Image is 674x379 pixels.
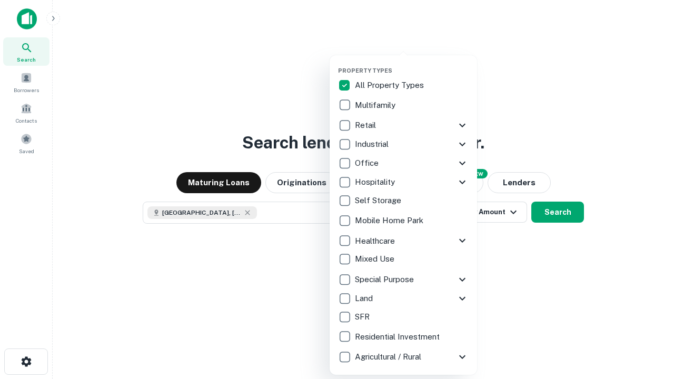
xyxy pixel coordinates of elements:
p: Self Storage [355,194,403,207]
span: Property Types [338,67,392,74]
p: Mobile Home Park [355,214,425,227]
p: Land [355,292,375,305]
p: SFR [355,311,372,323]
p: All Property Types [355,79,426,92]
div: Land [338,289,469,308]
p: Office [355,157,381,169]
div: Agricultural / Rural [338,347,469,366]
div: Special Purpose [338,270,469,289]
div: Office [338,154,469,173]
p: Industrial [355,138,391,151]
p: Retail [355,119,378,132]
p: Mixed Use [355,253,397,265]
p: Multifamily [355,99,398,112]
iframe: Chat Widget [621,295,674,345]
p: Healthcare [355,235,397,247]
p: Residential Investment [355,331,442,343]
p: Hospitality [355,176,397,188]
div: Healthcare [338,231,469,250]
div: Hospitality [338,173,469,192]
div: Retail [338,116,469,135]
div: Industrial [338,135,469,154]
p: Agricultural / Rural [355,351,423,363]
p: Special Purpose [355,273,416,286]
